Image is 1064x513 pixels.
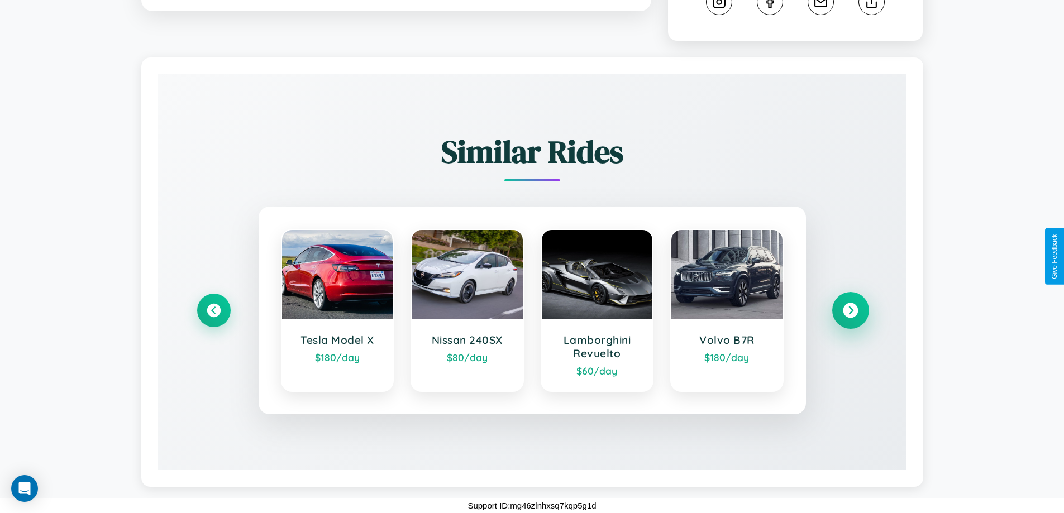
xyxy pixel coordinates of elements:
p: Support ID: mg46zlnhxsq7kqp5g1d [467,498,596,513]
a: Volvo B7R$180/day [670,229,784,392]
a: Nissan 240SX$80/day [411,229,524,392]
h3: Tesla Model X [293,333,382,347]
div: $ 80 /day [423,351,512,363]
h3: Lamborghini Revuelto [553,333,642,360]
h3: Volvo B7R [683,333,771,347]
div: $ 180 /day [293,351,382,363]
h3: Nissan 240SX [423,333,512,347]
div: $ 60 /day [553,365,642,377]
div: Open Intercom Messenger [11,475,38,502]
div: Give Feedback [1051,234,1058,279]
div: $ 180 /day [683,351,771,363]
a: Lamborghini Revuelto$60/day [541,229,654,392]
a: Tesla Model X$180/day [281,229,394,392]
h2: Similar Rides [197,130,867,173]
